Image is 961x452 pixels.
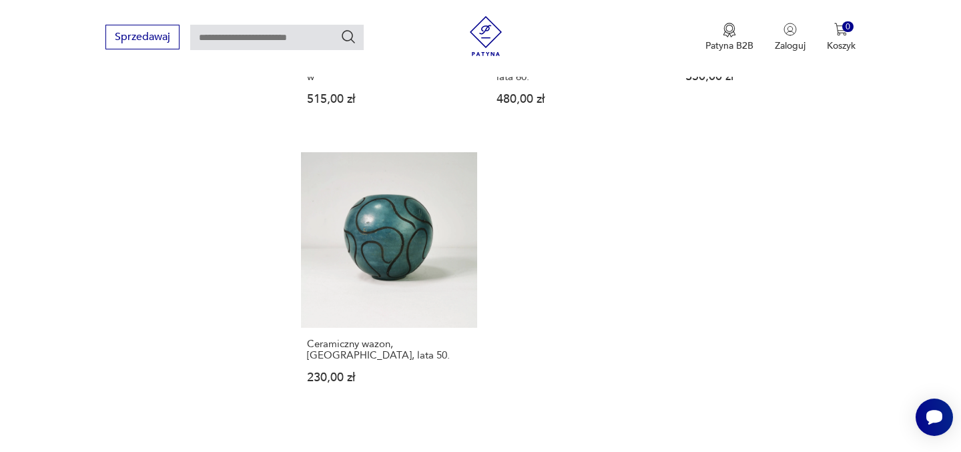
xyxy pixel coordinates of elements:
img: Ikona koszyka [834,23,848,36]
button: Patyna B2B [705,23,753,52]
p: 515,00 zł [307,93,470,105]
div: 0 [842,21,854,33]
iframe: Smartsupp widget button [916,399,953,436]
h3: Ceramiczny wazon, [GEOGRAPHIC_DATA], lata 50. [307,338,470,361]
p: 480,00 zł [497,93,660,105]
p: Patyna B2B [705,39,753,52]
button: Sprzedawaj [105,25,180,49]
p: Zaloguj [775,39,806,52]
img: Patyna - sklep z meblami i dekoracjami vintage [466,16,506,56]
button: Szukaj [340,29,356,45]
a: Ceramiczny wazon, Niemcy, lata 50.Ceramiczny wazon, [GEOGRAPHIC_DATA], lata 50.230,00 zł [301,152,476,409]
h3: Wazon kolorowy - millefiori, [GEOGRAPHIC_DATA], lata 60. XX w [307,49,470,83]
img: Ikonka użytkownika [783,23,797,36]
p: Koszyk [827,39,856,52]
p: 230,00 zł [307,372,470,383]
a: Ikona medaluPatyna B2B [705,23,753,52]
a: Sprzedawaj [105,33,180,43]
p: 350,00 zł [685,71,849,82]
button: 0Koszyk [827,23,856,52]
h3: Wazon [GEOGRAPHIC_DATA], Carstens, [GEOGRAPHIC_DATA], lata 60. [497,49,660,83]
button: Zaloguj [775,23,806,52]
img: Ikona medalu [723,23,736,37]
